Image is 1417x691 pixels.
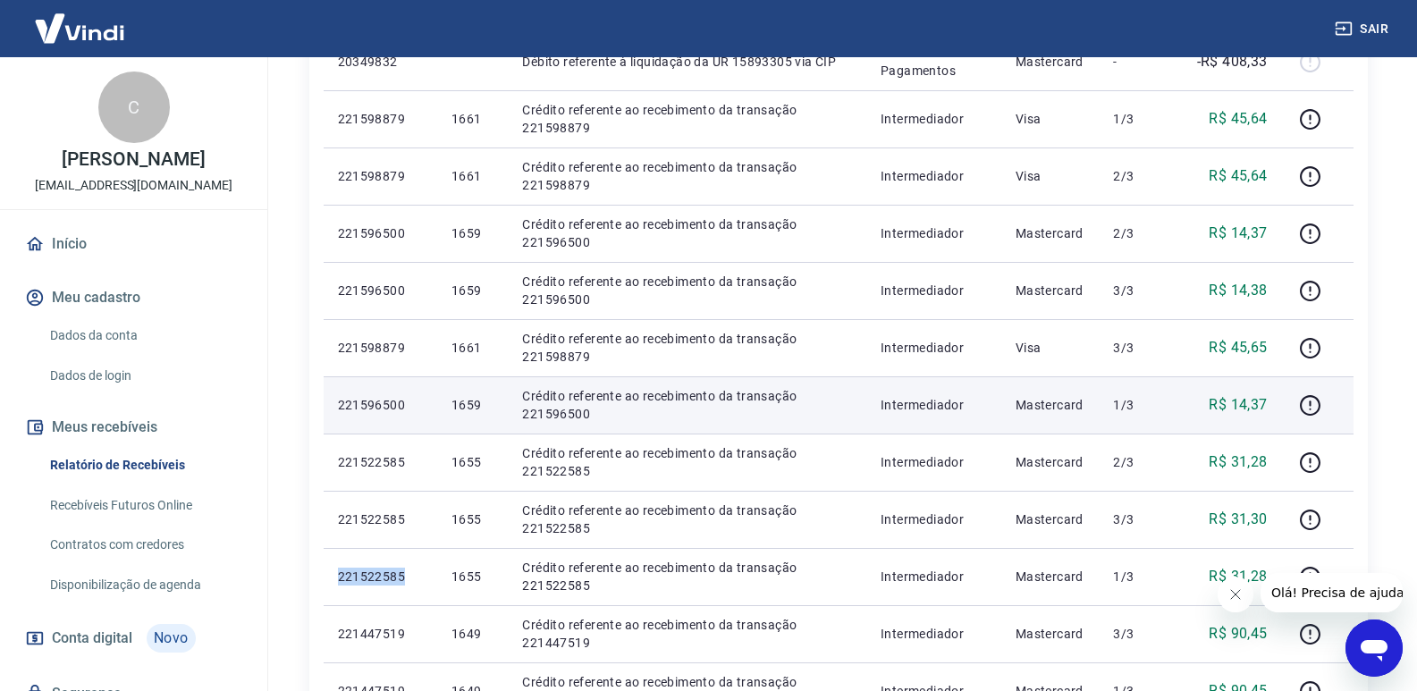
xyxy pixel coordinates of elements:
[451,110,493,128] p: 1661
[338,625,423,643] p: 221447519
[881,282,987,299] p: Intermediador
[1113,568,1166,586] p: 1/3
[881,568,987,586] p: Intermediador
[451,167,493,185] p: 1661
[522,330,852,366] p: Crédito referente ao recebimento da transação 221598879
[1016,224,1085,242] p: Mastercard
[522,215,852,251] p: Crédito referente ao recebimento da transação 221596500
[1209,623,1267,645] p: R$ 90,45
[522,387,852,423] p: Crédito referente ao recebimento da transação 221596500
[451,625,493,643] p: 1649
[881,44,987,80] p: Vindi Pagamentos
[1261,573,1403,612] iframe: Mensagem da empresa
[881,224,987,242] p: Intermediador
[1113,53,1166,71] p: -
[451,282,493,299] p: 1659
[1016,110,1085,128] p: Visa
[522,101,852,137] p: Crédito referente ao recebimento da transação 221598879
[52,626,132,651] span: Conta digital
[21,1,138,55] img: Vindi
[338,510,423,528] p: 221522585
[881,396,987,414] p: Intermediador
[881,339,987,357] p: Intermediador
[1197,51,1268,72] p: -R$ 408,33
[1113,453,1166,471] p: 2/3
[43,527,246,563] a: Contratos com credores
[98,72,170,143] div: C
[451,339,493,357] p: 1661
[1345,619,1403,677] iframe: Botão para abrir a janela de mensagens
[1016,453,1085,471] p: Mastercard
[338,453,423,471] p: 221522585
[338,339,423,357] p: 221598879
[1209,280,1267,301] p: R$ 14,38
[1209,165,1267,187] p: R$ 45,64
[451,568,493,586] p: 1655
[1016,53,1085,71] p: Mastercard
[21,278,246,317] button: Meu cadastro
[43,567,246,603] a: Disponibilização de agenda
[881,453,987,471] p: Intermediador
[1209,223,1267,244] p: R$ 14,37
[1016,339,1085,357] p: Visa
[338,282,423,299] p: 221596500
[522,158,852,194] p: Crédito referente ao recebimento da transação 221598879
[451,396,493,414] p: 1659
[1016,510,1085,528] p: Mastercard
[1113,339,1166,357] p: 3/3
[522,444,852,480] p: Crédito referente ao recebimento da transação 221522585
[1016,396,1085,414] p: Mastercard
[522,273,852,308] p: Crédito referente ao recebimento da transação 221596500
[43,487,246,524] a: Recebíveis Futuros Online
[1016,568,1085,586] p: Mastercard
[43,358,246,394] a: Dados de login
[1113,396,1166,414] p: 1/3
[1209,108,1267,130] p: R$ 45,64
[338,110,423,128] p: 221598879
[1113,224,1166,242] p: 2/3
[522,501,852,537] p: Crédito referente ao recebimento da transação 221522585
[1016,167,1085,185] p: Visa
[1209,566,1267,587] p: R$ 31,28
[451,453,493,471] p: 1655
[1016,625,1085,643] p: Mastercard
[43,447,246,484] a: Relatório de Recebíveis
[1113,282,1166,299] p: 3/3
[1209,509,1267,530] p: R$ 31,30
[881,110,987,128] p: Intermediador
[522,53,852,71] p: Débito referente à liquidação da UR 15893305 via CIP
[338,568,423,586] p: 221522585
[62,150,205,169] p: [PERSON_NAME]
[881,625,987,643] p: Intermediador
[522,559,852,594] p: Crédito referente ao recebimento da transação 221522585
[43,317,246,354] a: Dados da conta
[1016,282,1085,299] p: Mastercard
[338,224,423,242] p: 221596500
[1113,510,1166,528] p: 3/3
[1113,625,1166,643] p: 3/3
[881,167,987,185] p: Intermediador
[147,624,196,653] span: Novo
[21,224,246,264] a: Início
[881,510,987,528] p: Intermediador
[35,176,232,195] p: [EMAIL_ADDRESS][DOMAIN_NAME]
[1209,337,1267,358] p: R$ 45,65
[1113,110,1166,128] p: 1/3
[21,408,246,447] button: Meus recebíveis
[338,53,423,71] p: 20349832
[21,617,246,660] a: Conta digitalNovo
[1209,451,1267,473] p: R$ 31,28
[338,167,423,185] p: 221598879
[11,13,150,27] span: Olá! Precisa de ajuda?
[451,224,493,242] p: 1659
[1331,13,1396,46] button: Sair
[338,396,423,414] p: 221596500
[451,510,493,528] p: 1655
[1209,394,1267,416] p: R$ 14,37
[522,616,852,652] p: Crédito referente ao recebimento da transação 221447519
[1113,167,1166,185] p: 2/3
[1218,577,1253,612] iframe: Fechar mensagem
